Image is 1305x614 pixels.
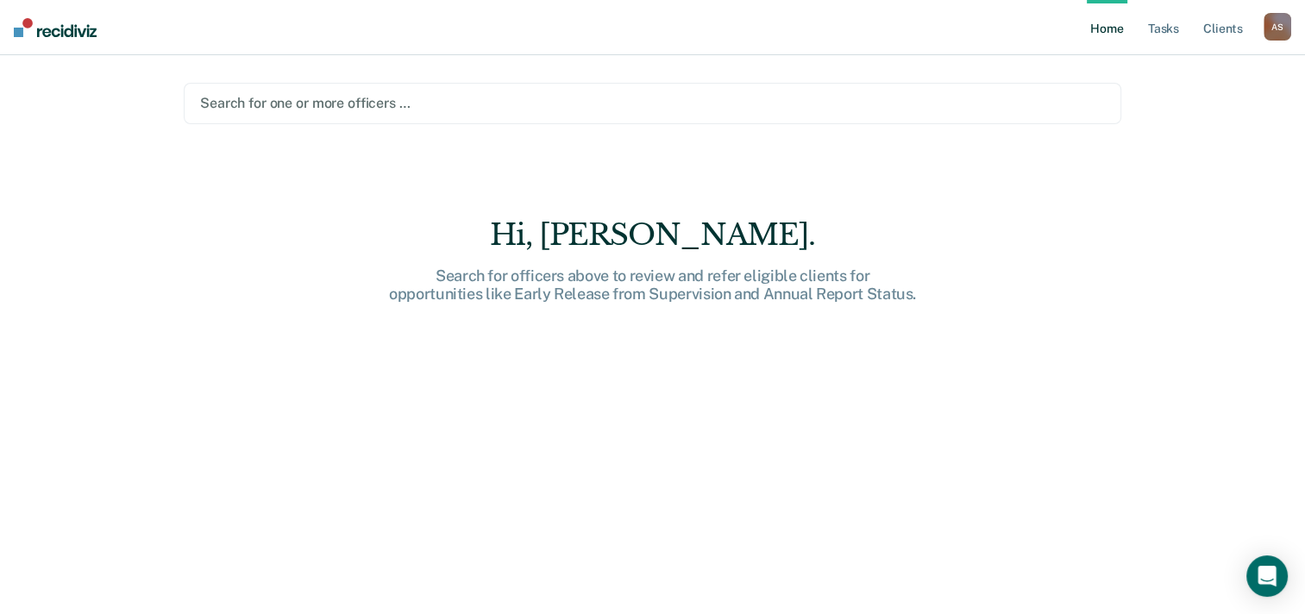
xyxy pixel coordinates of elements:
div: Search for officers above to review and refer eligible clients for opportunities like Early Relea... [377,266,929,304]
div: Open Intercom Messenger [1246,555,1288,597]
div: A S [1264,13,1291,41]
button: AS [1264,13,1291,41]
img: Recidiviz [14,18,97,37]
div: Hi, [PERSON_NAME]. [377,217,929,253]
